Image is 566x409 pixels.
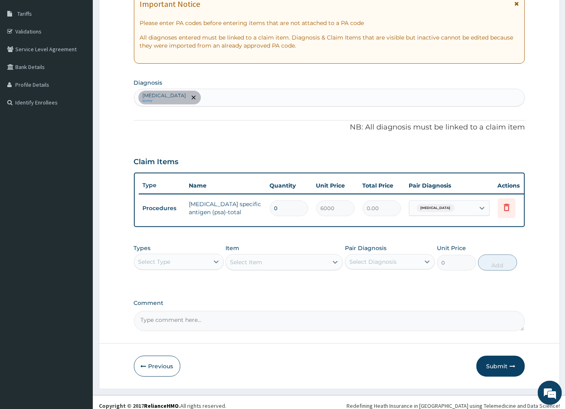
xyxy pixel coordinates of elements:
th: Actions [494,177,534,194]
label: Unit Price [437,244,466,252]
th: Total Price [359,177,405,194]
label: Pair Diagnosis [345,244,386,252]
th: Quantity [266,177,312,194]
label: Item [226,244,239,252]
div: Select Diagnosis [349,258,397,266]
th: Name [185,177,266,194]
span: [MEDICAL_DATA] [417,204,455,212]
p: All diagnoses entered must be linked to a claim item. Diagnosis & Claim Items that are visible bu... [140,33,519,50]
small: query [143,99,186,103]
td: Procedures [139,201,185,216]
label: Types [134,245,151,252]
span: Tariffs [17,10,32,17]
td: [MEDICAL_DATA] specific antigen (psa)-total [185,196,266,220]
th: Pair Diagnosis [405,177,494,194]
div: Minimize live chat window [132,4,152,23]
th: Type [139,178,185,193]
th: Unit Price [312,177,359,194]
button: Add [478,255,517,271]
button: Submit [476,356,525,377]
p: Please enter PA codes before entering items that are not attached to a PA code [140,19,519,27]
img: d_794563401_company_1708531726252_794563401 [15,40,33,61]
div: Select Type [138,258,171,266]
div: Chat with us now [42,45,136,56]
textarea: Type your message and hit 'Enter' [4,220,154,248]
h3: Claim Items [134,158,179,167]
span: remove selection option [190,94,197,101]
label: Diagnosis [134,79,163,87]
span: We're online! [47,102,111,183]
button: Previous [134,356,180,377]
label: Comment [134,300,525,307]
p: [MEDICAL_DATA] [143,92,186,99]
p: NB: All diagnosis must be linked to a claim item [134,122,525,133]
